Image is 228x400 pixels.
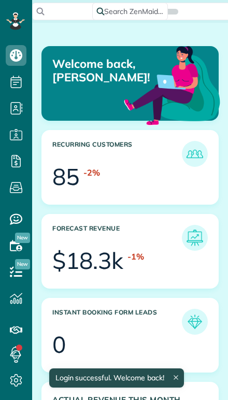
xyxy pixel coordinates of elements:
[52,333,66,356] div: 0
[52,309,182,335] h3: Instant Booking Form Leads
[83,167,100,179] div: -2%
[52,141,182,167] h3: Recurring Customers
[52,57,161,84] p: Welcome back, [PERSON_NAME]!
[52,249,123,272] div: $18.3k
[52,165,79,188] div: 85
[184,311,205,332] img: icon_form_leads-04211a6a04a5b2264e4ee56bc0799ec3eb69b7e499cbb523a139df1d13a81ae0.png
[122,34,222,135] img: dashboard_welcome-42a62b7d889689a78055ac9021e634bf52bae3f8056760290aed330b23ab8690.png
[184,144,205,164] img: icon_recurring_customers-cf858462ba22bcd05b5a5880d41d6543d210077de5bb9ebc9590e49fd87d84ed.png
[184,227,205,248] img: icon_forecast_revenue-8c13a41c7ed35a8dcfafea3cbb826a0462acb37728057bba2d056411b612bbbe.png
[127,251,144,263] div: -1%
[52,225,182,251] h3: Forecast Revenue
[15,233,30,243] span: New
[15,259,30,269] span: New
[49,368,183,388] div: Login successful. Welcome back!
